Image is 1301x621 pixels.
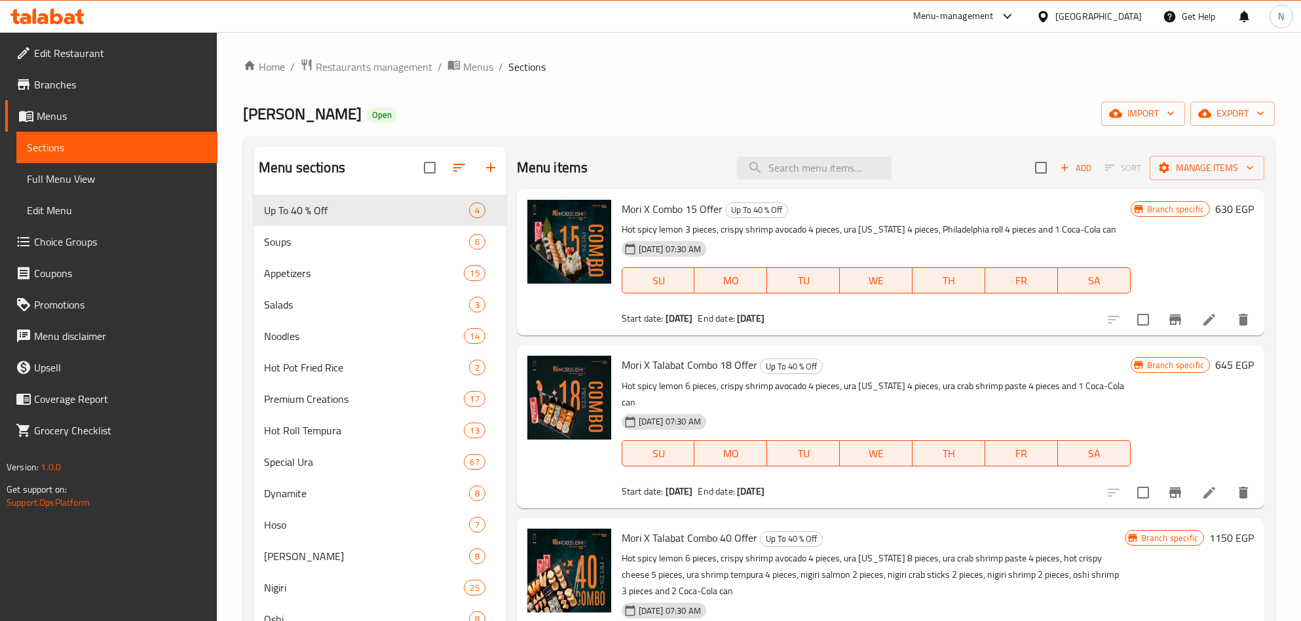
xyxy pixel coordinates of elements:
[469,548,485,564] div: items
[469,202,485,218] div: items
[1136,532,1203,544] span: Branch specific
[464,582,484,594] span: 25
[464,423,485,438] div: items
[264,517,469,533] span: Hoso
[499,59,503,75] li: /
[1190,102,1275,126] button: export
[37,108,207,124] span: Menus
[700,271,762,290] span: MO
[913,440,985,466] button: TH
[5,226,217,257] a: Choice Groups
[34,391,207,407] span: Coverage Report
[300,58,432,75] a: Restaurants management
[694,267,767,293] button: MO
[470,519,485,531] span: 7
[470,299,485,311] span: 3
[16,195,217,226] a: Edit Menu
[666,310,693,327] b: [DATE]
[34,265,207,281] span: Coupons
[264,580,464,595] span: Nigiri
[527,356,611,440] img: Mori X Talabat Combo 18 Offer
[725,202,788,218] div: Up To 40 % Off
[264,360,469,375] div: Hot Pot Fried Rice
[1160,304,1191,335] button: Branch-specific-item
[254,415,506,446] div: Hot Roll Tempura13
[34,423,207,438] span: Grocery Checklist
[470,204,485,217] span: 4
[1209,529,1254,547] h6: 1150 EGP
[622,483,664,500] span: Start date:
[16,163,217,195] a: Full Menu View
[845,444,907,463] span: WE
[264,297,469,312] span: Salads
[845,271,907,290] span: WE
[517,158,588,178] h2: Menu items
[700,444,762,463] span: MO
[34,360,207,375] span: Upsell
[264,423,464,438] span: Hot Roll Tempura
[694,440,767,466] button: MO
[622,355,757,375] span: Mori X Talabat Combo 18 Offer
[737,157,892,179] input: search
[264,391,464,407] span: Premium Creations
[34,45,207,61] span: Edit Restaurant
[367,107,397,123] div: Open
[27,202,207,218] span: Edit Menu
[7,494,90,511] a: Support.OpsPlatform
[464,424,484,437] span: 13
[447,58,493,75] a: Menus
[1112,105,1175,122] span: import
[254,289,506,320] div: Salads3
[469,360,485,375] div: items
[5,69,217,100] a: Branches
[464,328,485,344] div: items
[698,483,734,500] span: End date:
[1129,306,1157,333] span: Select to update
[1201,312,1217,328] a: Edit menu item
[469,517,485,533] div: items
[840,267,913,293] button: WE
[622,528,757,548] span: Mori X Talabat Combo 40 Offer
[737,310,764,327] b: [DATE]
[761,359,822,374] span: Up To 40 % Off
[34,297,207,312] span: Promotions
[622,199,723,219] span: Mori X Combo 15 Offer
[628,271,690,290] span: SU
[367,109,397,121] span: Open
[767,440,840,466] button: TU
[760,358,823,374] div: Up To 40 % Off
[5,415,217,446] a: Grocery Checklist
[1160,160,1254,176] span: Manage items
[254,352,506,383] div: Hot Pot Fried Rice2
[438,59,442,75] li: /
[464,454,485,470] div: items
[34,77,207,92] span: Branches
[633,415,706,428] span: [DATE] 07:30 AM
[464,267,484,280] span: 15
[34,234,207,250] span: Choice Groups
[1058,440,1131,466] button: SA
[264,454,464,470] div: Special Ura
[264,548,469,564] span: [PERSON_NAME]
[761,531,822,546] span: Up To 40 % Off
[1055,158,1097,178] button: Add
[772,271,835,290] span: TU
[264,485,469,501] span: Dynamite
[1201,105,1264,122] span: export
[1058,267,1131,293] button: SA
[5,383,217,415] a: Coverage Report
[464,456,484,468] span: 67
[918,444,980,463] span: TH
[41,459,61,476] span: 1.0.0
[470,236,485,248] span: 6
[726,202,787,217] span: Up To 40 % Off
[469,234,485,250] div: items
[1101,102,1185,126] button: import
[1097,158,1150,178] span: Select section first
[527,529,611,612] img: Mori X Talabat Combo 40 Offer
[622,221,1131,238] p: Hot spicy lemon 3 pieces, crispy shrimp avocado 4 pieces, ura [US_STATE] 4 pieces, Philadelphia r...
[913,9,994,24] div: Menu-management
